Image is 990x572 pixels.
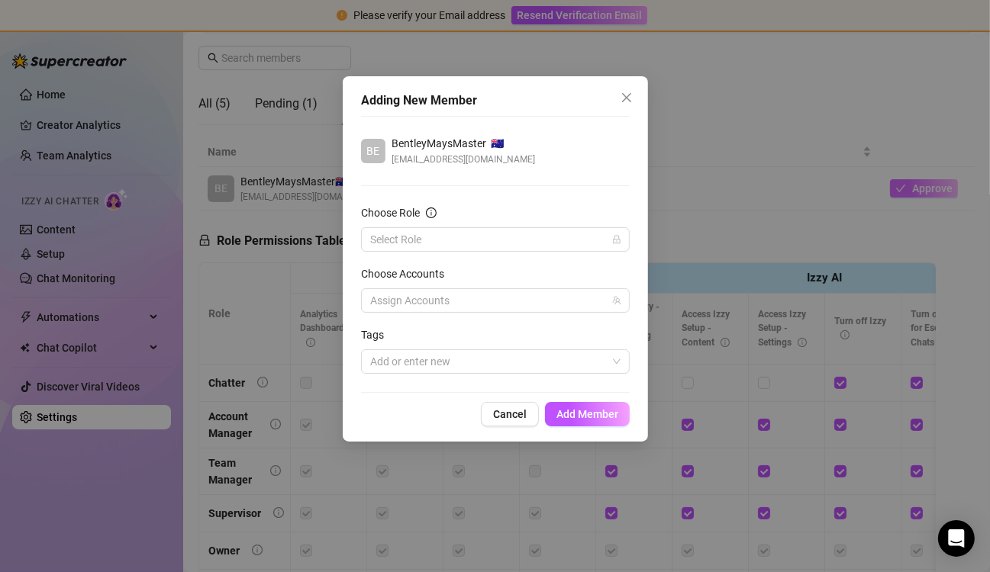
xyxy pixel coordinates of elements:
span: lock [612,235,621,244]
span: team [612,296,621,305]
button: Add Member [545,402,630,426]
span: Close [614,92,639,104]
div: 🇦🇺 [392,135,535,152]
span: close [621,92,633,104]
button: Close [614,85,639,110]
span: Cancel [493,408,527,420]
span: [EMAIL_ADDRESS][DOMAIN_NAME] [392,152,535,167]
label: Choose Accounts [361,265,454,282]
div: Open Intercom Messenger [938,520,975,557]
span: BE [366,143,379,159]
label: Tags [361,326,394,343]
div: Adding New Member [361,92,630,110]
span: BentleyMaysMaster [392,135,486,152]
div: Choose Role [361,204,420,221]
button: Cancel [481,402,539,426]
span: info-circle [426,207,437,218]
span: Add Member [556,408,618,420]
